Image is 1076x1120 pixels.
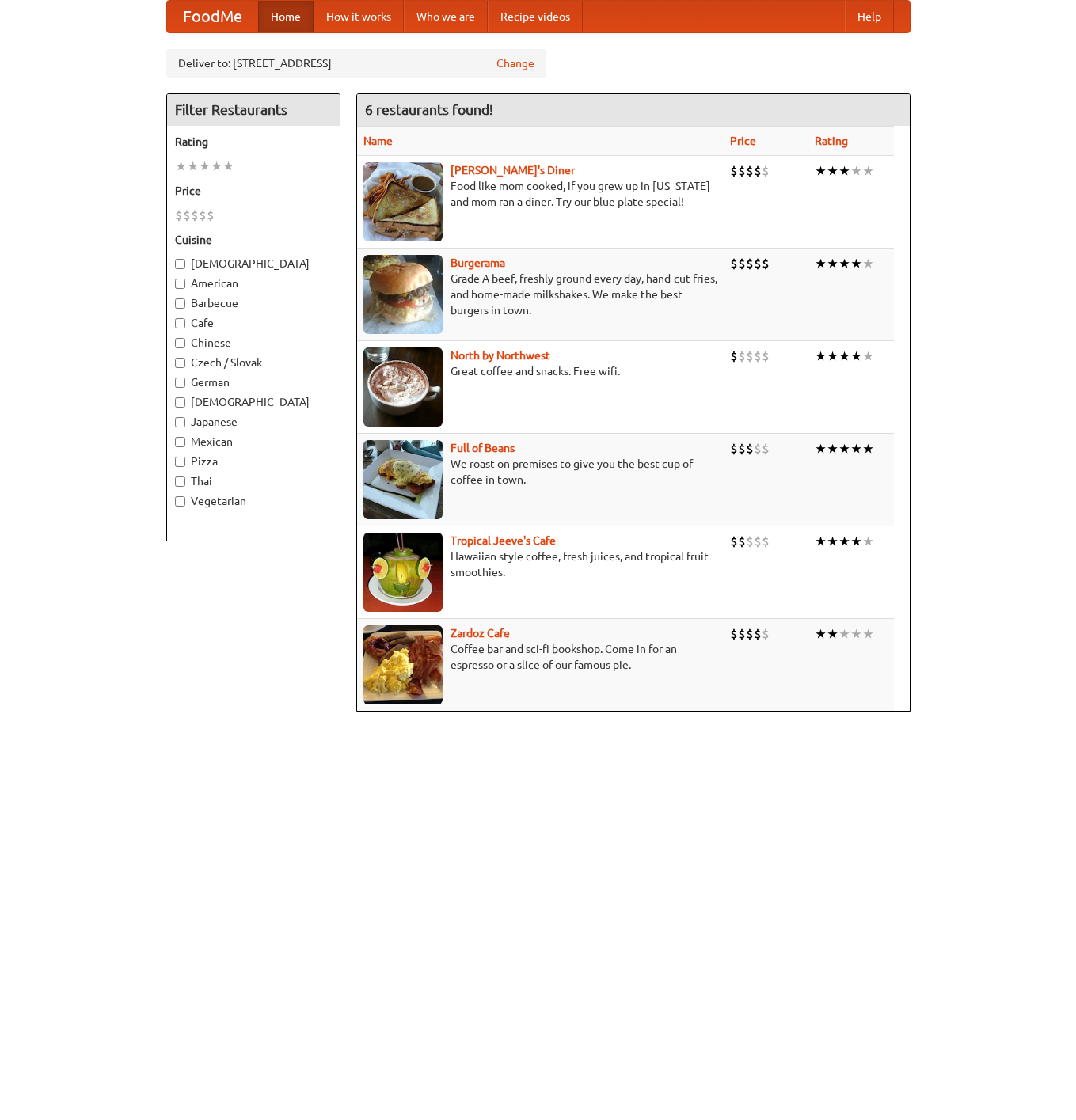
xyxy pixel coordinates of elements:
[363,162,443,241] img: sallys.jpg
[862,347,874,365] li: ★
[175,457,185,467] input: Pizza
[175,394,332,410] label: [DEMOGRAPHIC_DATA]
[862,162,874,180] li: ★
[363,363,717,379] p: Great coffee and snacks. Free wifi.
[762,440,770,457] li: $
[451,349,550,362] b: North by Northwest
[746,347,754,365] li: $
[175,259,185,269] input: [DEMOGRAPHIC_DATA]
[363,271,717,318] p: Grade A beef, freshly ground every day, hand-cut fries, and home-made milkshakes. We make the bes...
[730,162,738,180] li: $
[175,358,185,368] input: Czech / Slovak
[838,625,850,643] li: ★
[762,347,770,365] li: $
[754,440,762,457] li: $
[175,476,185,487] input: Thai
[175,434,332,450] label: Mexican
[183,207,191,224] li: $
[762,162,770,180] li: $
[746,255,754,272] li: $
[363,641,717,673] p: Coffee bar and sci-fi bookshop. Come in for an espresso or a slice of our famous pie.
[730,625,738,643] li: $
[762,533,770,550] li: $
[175,318,185,328] input: Cafe
[314,1,404,32] a: How it works
[838,255,850,272] li: ★
[175,414,332,430] label: Japanese
[175,315,332,331] label: Cafe
[166,49,546,78] div: Deliver to: [STREET_ADDRESS]
[862,440,874,457] li: ★
[187,158,199,175] li: ★
[175,207,183,224] li: $
[175,158,187,175] li: ★
[754,162,762,180] li: $
[827,347,838,365] li: ★
[175,378,185,388] input: German
[175,183,332,199] h5: Price
[850,533,862,550] li: ★
[850,440,862,457] li: ★
[838,533,850,550] li: ★
[175,437,185,447] input: Mexican
[167,1,258,32] a: FoodMe
[850,162,862,180] li: ★
[862,625,874,643] li: ★
[738,255,746,272] li: $
[363,135,393,147] a: Name
[730,135,756,147] a: Price
[451,164,575,177] a: [PERSON_NAME]'s Diner
[815,162,827,180] li: ★
[175,279,185,289] input: American
[738,533,746,550] li: $
[738,440,746,457] li: $
[363,178,717,210] p: Food like mom cooked, if you grew up in [US_STATE] and mom ran a diner. Try our blue plate special!
[838,162,850,180] li: ★
[451,627,510,640] a: Zardoz Cafe
[746,440,754,457] li: $
[746,625,754,643] li: $
[815,625,827,643] li: ★
[827,625,838,643] li: ★
[199,158,211,175] li: ★
[496,55,534,71] a: Change
[730,440,738,457] li: $
[827,162,838,180] li: ★
[738,347,746,365] li: $
[838,347,850,365] li: ★
[827,255,838,272] li: ★
[363,255,443,334] img: burgerama.jpg
[730,347,738,365] li: $
[754,347,762,365] li: $
[815,533,827,550] li: ★
[175,473,332,489] label: Thai
[258,1,314,32] a: Home
[815,440,827,457] li: ★
[827,533,838,550] li: ★
[175,417,185,427] input: Japanese
[850,625,862,643] li: ★
[762,625,770,643] li: $
[451,534,556,547] a: Tropical Jeeve's Cafe
[175,397,185,408] input: [DEMOGRAPHIC_DATA]
[363,549,717,580] p: Hawaiian style coffee, fresh juices, and tropical fruit smoothies.
[451,256,505,269] a: Burgerama
[850,255,862,272] li: ★
[175,454,332,469] label: Pizza
[363,456,717,488] p: We roast on premises to give you the best cup of coffee in town.
[815,135,848,147] a: Rating
[838,440,850,457] li: ★
[175,355,332,370] label: Czech / Slovak
[175,275,332,291] label: American
[815,255,827,272] li: ★
[175,256,332,271] label: [DEMOGRAPHIC_DATA]
[363,440,443,519] img: beans.jpg
[363,347,443,427] img: north.jpg
[363,533,443,612] img: jeeves.jpg
[451,442,515,454] b: Full of Beans
[815,347,827,365] li: ★
[730,533,738,550] li: $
